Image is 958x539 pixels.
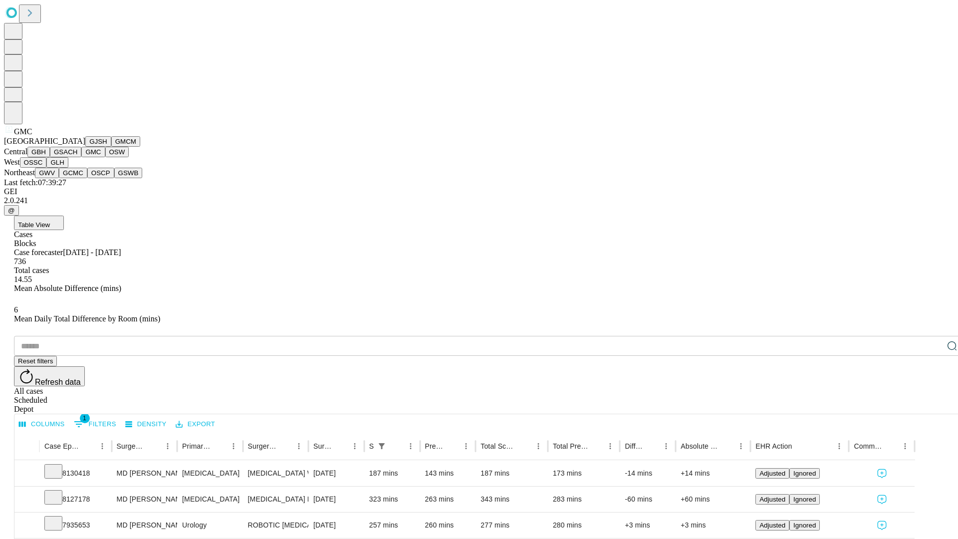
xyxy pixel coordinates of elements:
div: Primary Service [182,442,211,450]
button: Sort [390,439,404,453]
div: Case Epic Id [44,442,80,450]
span: Adjusted [759,470,785,477]
div: -60 mins [625,487,671,512]
span: Ignored [793,470,816,477]
button: Refresh data [14,366,85,386]
div: +3 mins [625,513,671,538]
button: Ignored [789,468,820,479]
button: Menu [95,439,109,453]
button: GJSH [85,136,111,147]
div: [DATE] [313,461,359,486]
span: Ignored [793,496,816,503]
button: Sort [720,439,734,453]
span: Refresh data [35,378,81,386]
div: 343 mins [480,487,543,512]
button: GWV [35,168,59,178]
button: GMCM [111,136,140,147]
span: Reset filters [18,357,53,365]
div: 323 mins [369,487,415,512]
div: -14 mins [625,461,671,486]
button: Reset filters [14,356,57,366]
button: Menu [292,439,306,453]
div: MD [PERSON_NAME] [PERSON_NAME] Md [117,513,172,538]
button: Expand [19,465,34,483]
span: Table View [18,221,50,229]
div: MD [PERSON_NAME] E Md [117,487,172,512]
div: 8130418 [44,461,107,486]
button: Sort [517,439,531,453]
div: 283 mins [553,487,615,512]
button: Expand [19,517,34,535]
span: Northeast [4,168,35,177]
div: Predicted In Room Duration [425,442,445,450]
div: 8127178 [44,487,107,512]
div: [MEDICAL_DATA] BYPASS GRAFT USING ARTERY 1 GRAFT [248,487,303,512]
span: 1 [80,413,90,423]
div: 257 mins [369,513,415,538]
span: [DATE] - [DATE] [63,248,121,257]
button: Menu [404,439,418,453]
button: Menu [531,439,545,453]
div: MD [PERSON_NAME] [PERSON_NAME] Md [117,461,172,486]
button: GLH [46,157,68,168]
button: Sort [81,439,95,453]
div: 280 mins [553,513,615,538]
button: Ignored [789,520,820,531]
button: Sort [793,439,807,453]
div: [MEDICAL_DATA] [182,461,238,486]
button: Ignored [789,494,820,505]
button: Show filters [375,439,389,453]
span: 14.55 [14,275,32,283]
div: +60 mins [681,487,745,512]
div: +3 mins [681,513,745,538]
button: Sort [589,439,603,453]
button: GMC [81,147,105,157]
button: Table View [14,216,64,230]
span: Total cases [14,266,49,274]
span: West [4,158,20,166]
div: 2.0.241 [4,196,954,205]
span: Ignored [793,522,816,529]
button: Menu [161,439,175,453]
button: Sort [147,439,161,453]
button: @ [4,205,19,216]
button: Menu [459,439,473,453]
button: Menu [227,439,240,453]
button: OSCP [87,168,114,178]
button: Sort [213,439,227,453]
button: OSW [105,147,129,157]
div: 1 active filter [375,439,389,453]
button: Adjusted [755,494,789,505]
button: Menu [832,439,846,453]
span: Mean Absolute Difference (mins) [14,284,121,292]
div: Total Scheduled Duration [480,442,516,450]
span: Last fetch: 07:39:27 [4,178,66,187]
button: Sort [884,439,898,453]
span: 6 [14,305,18,314]
button: GSWB [114,168,143,178]
div: Surgery Name [248,442,277,450]
span: Adjusted [759,522,785,529]
button: Sort [278,439,292,453]
span: Central [4,147,27,156]
div: 187 mins [480,461,543,486]
div: EHR Action [755,442,792,450]
span: @ [8,207,15,214]
button: Export [173,417,218,432]
div: Surgeon Name [117,442,146,450]
div: [MEDICAL_DATA] [182,487,238,512]
button: Sort [445,439,459,453]
button: GCMC [59,168,87,178]
div: Comments [854,442,883,450]
div: Scheduled In Room Duration [369,442,374,450]
button: GBH [27,147,50,157]
span: 736 [14,257,26,266]
button: Show filters [71,416,119,432]
div: +14 mins [681,461,745,486]
div: [MEDICAL_DATA] WITH CHOLANGIOGRAM [248,461,303,486]
button: Menu [734,439,748,453]
button: Sort [645,439,659,453]
button: Sort [334,439,348,453]
div: 277 mins [480,513,543,538]
div: [DATE] [313,513,359,538]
